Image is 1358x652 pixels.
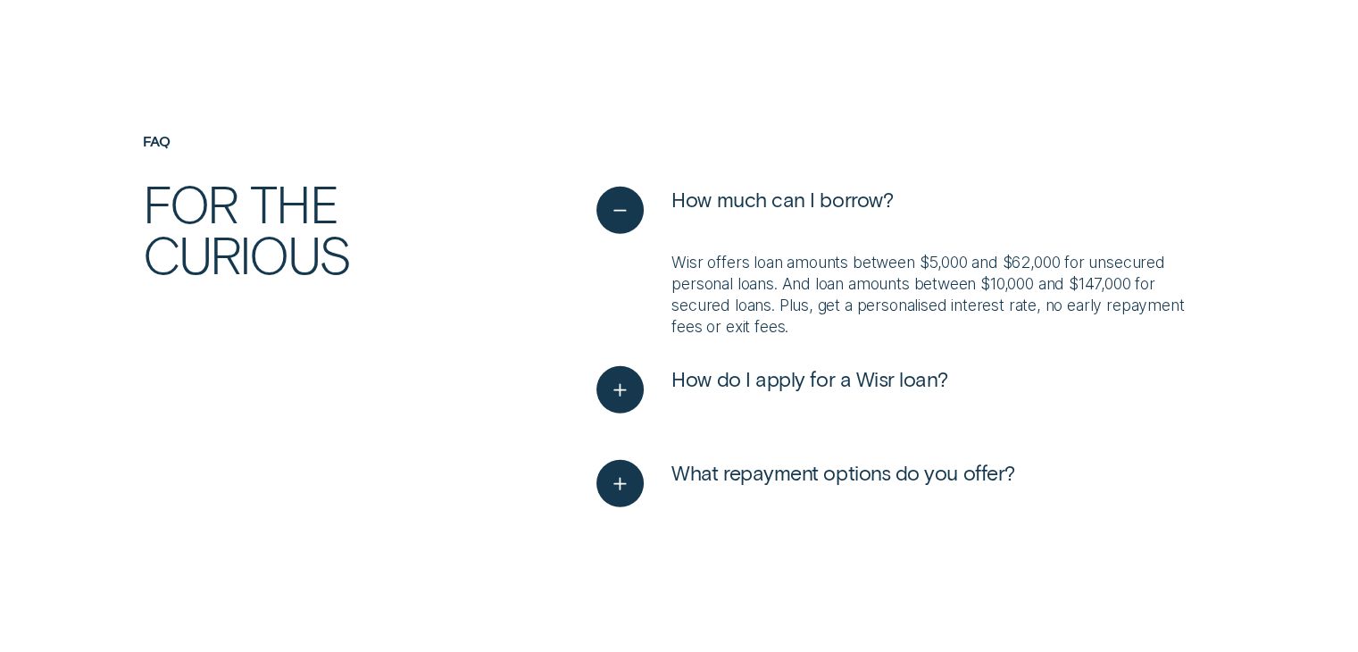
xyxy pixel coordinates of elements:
[596,252,1215,338] div: See less
[596,366,947,414] button: See more
[143,133,489,150] h4: FAQ
[671,252,1215,338] p: Wisr offers loan amounts between $5,000 and $62,000 for unsecured personal loans. And loan amount...
[671,187,893,213] span: How much can I borrow?
[596,460,1015,507] button: See more
[143,178,489,280] h2: For the curious
[671,366,947,392] span: How do I apply for a Wisr loan?
[596,187,893,234] button: See less
[671,460,1014,486] span: What repayment options do you offer?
